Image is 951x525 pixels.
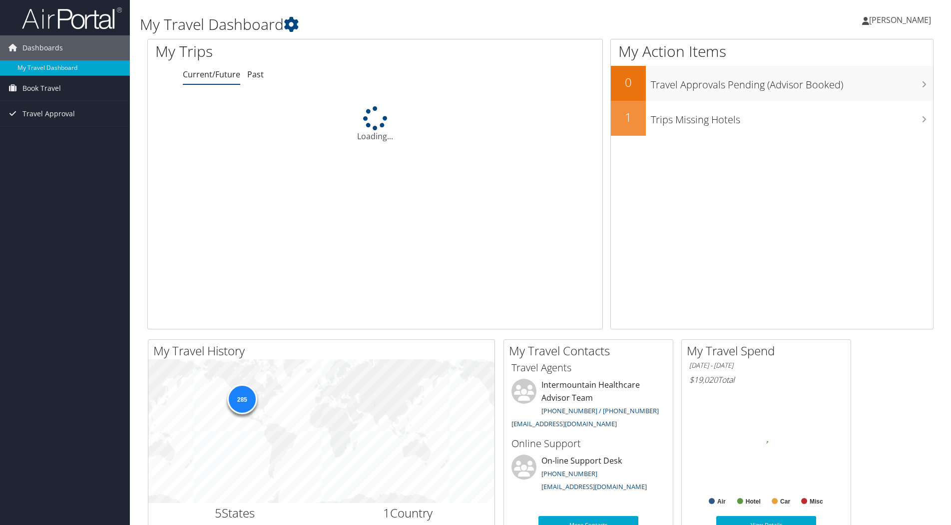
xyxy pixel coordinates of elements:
[247,69,264,80] a: Past
[509,342,673,359] h2: My Travel Contacts
[611,66,933,101] a: 0Travel Approvals Pending (Advisor Booked)
[810,498,823,505] text: Misc
[541,469,597,478] a: [PHONE_NUMBER]
[862,5,941,35] a: [PERSON_NAME]
[148,106,602,142] div: Loading...
[22,35,63,60] span: Dashboards
[746,498,761,505] text: Hotel
[183,69,240,80] a: Current/Future
[22,76,61,101] span: Book Travel
[651,73,933,92] h3: Travel Approvals Pending (Advisor Booked)
[541,482,647,491] a: [EMAIL_ADDRESS][DOMAIN_NAME]
[511,419,617,428] a: [EMAIL_ADDRESS][DOMAIN_NAME]
[156,505,314,522] h2: States
[687,342,851,359] h2: My Travel Spend
[611,109,646,126] h2: 1
[689,374,843,385] h6: Total
[869,14,931,25] span: [PERSON_NAME]
[22,6,122,30] img: airportal-logo.png
[611,101,933,136] a: 1Trips Missing Hotels
[717,498,726,505] text: Air
[153,342,494,359] h2: My Travel History
[689,374,718,385] span: $19,020
[511,437,665,451] h3: Online Support
[329,505,487,522] h2: Country
[541,406,659,415] a: [PHONE_NUMBER] / [PHONE_NUMBER]
[506,379,670,432] li: Intermountain Healthcare Advisor Team
[511,361,665,375] h3: Travel Agents
[611,74,646,91] h2: 0
[155,41,406,62] h1: My Trips
[651,108,933,127] h3: Trips Missing Hotels
[506,455,670,496] li: On-line Support Desk
[215,505,222,521] span: 5
[22,101,75,126] span: Travel Approval
[227,384,257,414] div: 285
[780,498,790,505] text: Car
[383,505,390,521] span: 1
[689,361,843,370] h6: [DATE] - [DATE]
[611,41,933,62] h1: My Action Items
[140,14,674,35] h1: My Travel Dashboard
